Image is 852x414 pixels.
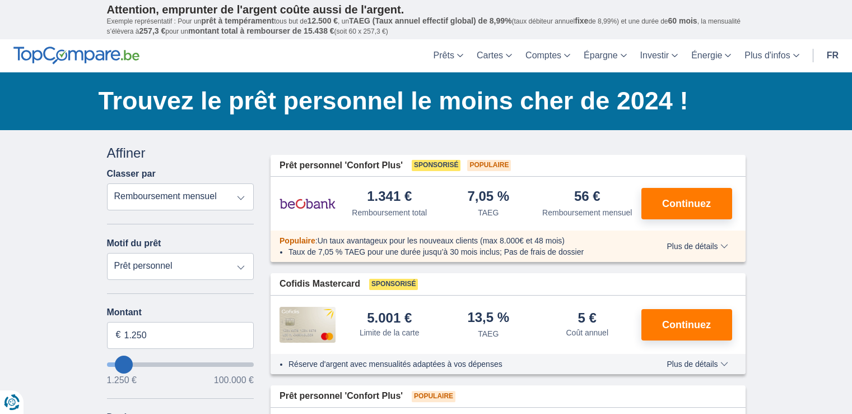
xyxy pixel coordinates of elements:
[280,159,403,172] span: Prêt personnel 'Confort Plus'
[662,199,711,209] span: Continuez
[107,376,137,385] span: 1.250 €
[662,320,711,330] span: Continuez
[360,327,420,338] div: Limite de la carte
[427,39,470,72] a: Prêts
[349,16,511,25] span: TAEG (Taux annuel effectif global) de 8,99%
[478,328,499,339] div: TAEG
[271,235,643,246] div: :
[668,16,697,25] span: 60 mois
[107,307,254,318] label: Montant
[214,376,254,385] span: 100.000 €
[574,190,600,205] div: 56 €
[820,39,845,72] a: fr
[107,144,254,163] div: Affiner
[667,242,728,250] span: Plus de détails
[369,279,418,290] span: Sponsorisé
[467,190,509,205] div: 7,05 %
[641,309,732,341] button: Continuez
[467,311,509,326] div: 13,5 %
[566,327,608,338] div: Coût annuel
[201,16,274,25] span: prêt à tempérament
[542,207,632,218] div: Remboursement mensuel
[634,39,685,72] a: Investir
[99,84,746,118] h1: Trouvez le prêt personnel le moins cher de 2024 !
[107,3,746,16] p: Attention, emprunter de l'argent coûte aussi de l'argent.
[352,207,427,218] div: Remboursement total
[412,391,455,402] span: Populaire
[412,160,460,171] span: Sponsorisé
[577,39,634,72] a: Épargne
[288,246,634,257] li: Taux de 7,05 % TAEG pour une durée jusqu’à 30 mois inclus; Pas de frais de dossier
[107,362,254,367] input: wantToBorrow
[280,278,360,291] span: Cofidis Mastercard
[116,329,121,342] span: €
[188,26,334,35] span: montant total à rembourser de 15.438 €
[280,190,336,218] img: pret personnel Beobank
[318,236,565,245] span: Un taux avantageux pour les nouveaux clients (max 8.000€ et 48 mois)
[107,238,161,249] label: Motif du prêt
[107,169,156,179] label: Classer par
[658,242,736,251] button: Plus de détails
[280,307,336,343] img: pret personnel Cofidis CC
[685,39,738,72] a: Énergie
[478,207,499,218] div: TAEG
[367,311,412,325] div: 5.001 €
[519,39,577,72] a: Comptes
[280,236,315,245] span: Populaire
[578,311,597,325] div: 5 €
[641,188,732,219] button: Continuez
[667,360,728,368] span: Plus de détails
[288,358,634,370] li: Réserve d'argent avec mensualités adaptées à vos dépenses
[575,16,588,25] span: fixe
[470,39,519,72] a: Cartes
[658,360,736,369] button: Plus de détails
[107,16,746,36] p: Exemple représentatif : Pour un tous but de , un (taux débiteur annuel de 8,99%) et une durée de ...
[308,16,338,25] span: 12.500 €
[139,26,166,35] span: 257,3 €
[467,160,511,171] span: Populaire
[280,390,403,403] span: Prêt personnel 'Confort Plus'
[738,39,806,72] a: Plus d'infos
[13,47,139,65] img: TopCompare
[367,190,412,205] div: 1.341 €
